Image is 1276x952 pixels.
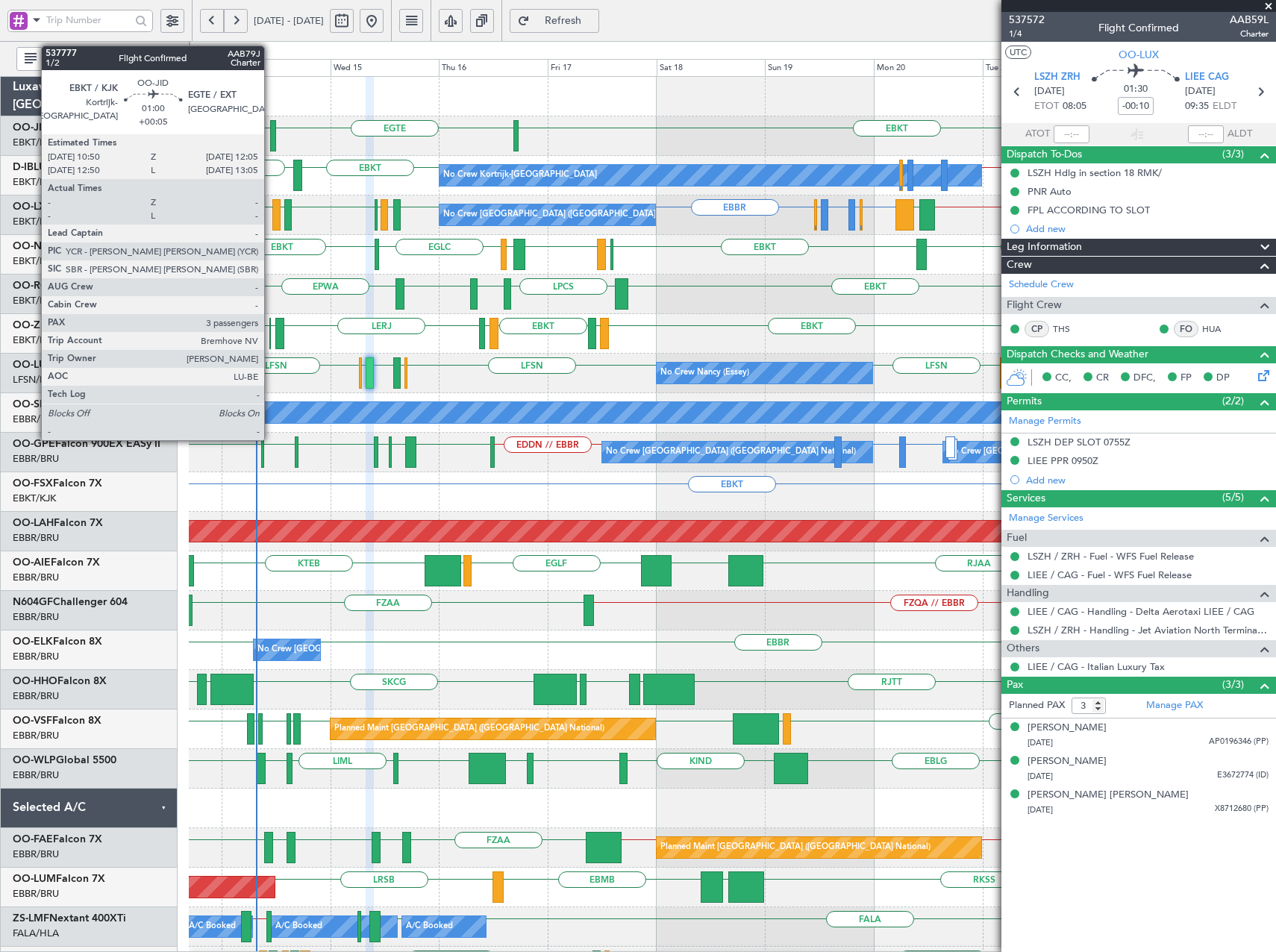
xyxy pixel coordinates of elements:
[548,59,657,77] div: Fri 17
[1028,454,1098,467] div: LIEE PPR 0950Z
[13,874,105,884] a: OO-LUMFalcon 7X
[193,44,218,57] div: [DATE]
[13,874,56,884] span: OO-LUM
[1063,99,1086,114] span: 08:05
[1028,605,1254,618] a: LIEE / CAG - Handling - Delta Aerotaxi LIEE / CAG
[1119,47,1159,63] span: OO-LUX
[1005,46,1031,59] button: UTC
[13,478,53,489] span: OO-FSX
[13,597,128,607] a: N604GFChallenger 604
[443,204,693,226] div: No Crew [GEOGRAPHIC_DATA] ([GEOGRAPHIC_DATA] National)
[533,16,594,26] span: Refresh
[443,164,597,187] div: No Crew Kortrijk-[GEOGRAPHIC_DATA]
[1009,414,1081,429] a: Manage Permits
[40,54,157,64] span: All Aircraft
[13,610,59,624] a: EBBR/BRU
[13,676,57,686] span: OO-HHO
[13,360,152,370] a: OO-LUXCessna Citation CJ4
[13,439,55,449] span: OO-GPE
[1028,624,1269,636] a: LSZH / ZRH - Handling - Jet Aviation North Terminal LSZH / ZRH
[222,59,331,77] div: Tue 14
[1034,99,1059,114] span: ETOT
[1213,99,1236,114] span: ELDT
[1185,99,1209,114] span: 09:35
[1007,297,1062,314] span: Flight Crew
[1026,222,1269,235] div: Add new
[334,718,604,740] div: Planned Maint [GEOGRAPHIC_DATA] ([GEOGRAPHIC_DATA] National)
[1028,737,1053,748] span: [DATE]
[13,122,50,133] span: OO-JID
[1025,321,1049,337] div: CP
[1028,166,1162,179] div: LSZH Hdlg in section 18 RMK/
[13,162,46,172] span: D-IBLU
[1028,788,1189,803] div: [PERSON_NAME] [PERSON_NAME]
[1054,125,1089,143] input: --:--
[13,399,54,410] span: OO-SLM
[1185,70,1229,85] span: LIEE CAG
[13,597,53,607] span: N604GF
[13,755,116,765] a: OO-WLPGlobal 5500
[1009,698,1065,713] label: Planned PAX
[510,9,599,33] button: Refresh
[13,175,56,189] a: EBKT/KJK
[1222,489,1244,505] span: (5/5)
[13,913,49,924] span: ZS-LMF
[13,478,102,489] a: OO-FSXFalcon 7X
[1230,28,1269,40] span: Charter
[439,59,548,77] div: Thu 16
[1025,127,1050,142] span: ATOT
[1124,82,1148,97] span: 01:30
[1007,346,1148,363] span: Dispatch Checks and Weather
[13,518,103,528] a: OO-LAHFalcon 7X
[13,927,59,940] a: FALA/HLA
[13,755,56,765] span: OO-WLP
[1028,204,1150,216] div: FPL ACCORDING TO SLOT
[1007,146,1082,163] span: Dispatch To-Dos
[257,639,507,661] div: No Crew [GEOGRAPHIC_DATA] ([GEOGRAPHIC_DATA] National)
[983,59,1092,77] div: Tue 21
[13,650,59,663] a: EBBR/BRU
[1222,393,1244,409] span: (2/2)
[1028,185,1072,198] div: PNR Auto
[13,492,56,505] a: EBKT/KJK
[1034,84,1065,99] span: [DATE]
[1028,721,1107,736] div: [PERSON_NAME]
[13,241,56,251] span: OO-NSG
[1174,321,1198,337] div: FO
[1202,322,1236,336] a: HUA
[13,241,154,251] a: OO-NSGCessna Citation CJ4
[13,768,59,782] a: EBBR/BRU
[13,557,51,568] span: OO-AIE
[1133,371,1156,386] span: DFC,
[1007,585,1049,602] span: Handling
[1028,804,1053,815] span: [DATE]
[13,729,59,742] a: EBBR/BRU
[13,636,102,647] a: OO-ELKFalcon 8X
[13,848,59,861] a: EBBR/BRU
[1146,698,1203,713] a: Manage PAX
[1028,754,1107,769] div: [PERSON_NAME]
[13,413,59,426] a: EBBR/BRU
[13,162,142,172] a: D-IBLUCessna Citation M2
[1007,393,1042,410] span: Permits
[13,399,153,410] a: OO-SLMCessna Citation XLS
[1034,70,1080,85] span: LSZH ZRH
[1227,127,1252,142] span: ALDT
[13,373,60,386] a: LFSN/ENC
[13,452,59,466] a: EBBR/BRU
[13,320,56,331] span: OO-ZUN
[13,281,57,291] span: OO-ROK
[765,59,874,77] div: Sun 19
[13,215,56,228] a: EBKT/KJK
[13,834,53,845] span: OO-FAE
[13,676,107,686] a: OO-HHOFalcon 8X
[1028,550,1194,563] a: LSZH / ZRH - Fuel - WFS Fuel Release
[13,254,56,268] a: EBKT/KJK
[275,915,322,938] div: A/C Booked
[660,836,931,859] div: Planned Maint [GEOGRAPHIC_DATA] ([GEOGRAPHIC_DATA] National)
[1007,640,1039,657] span: Others
[406,915,453,938] div: A/C Booked
[1222,677,1244,692] span: (3/3)
[13,557,100,568] a: OO-AIEFalcon 7X
[660,362,749,384] div: No Crew Nancy (Essey)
